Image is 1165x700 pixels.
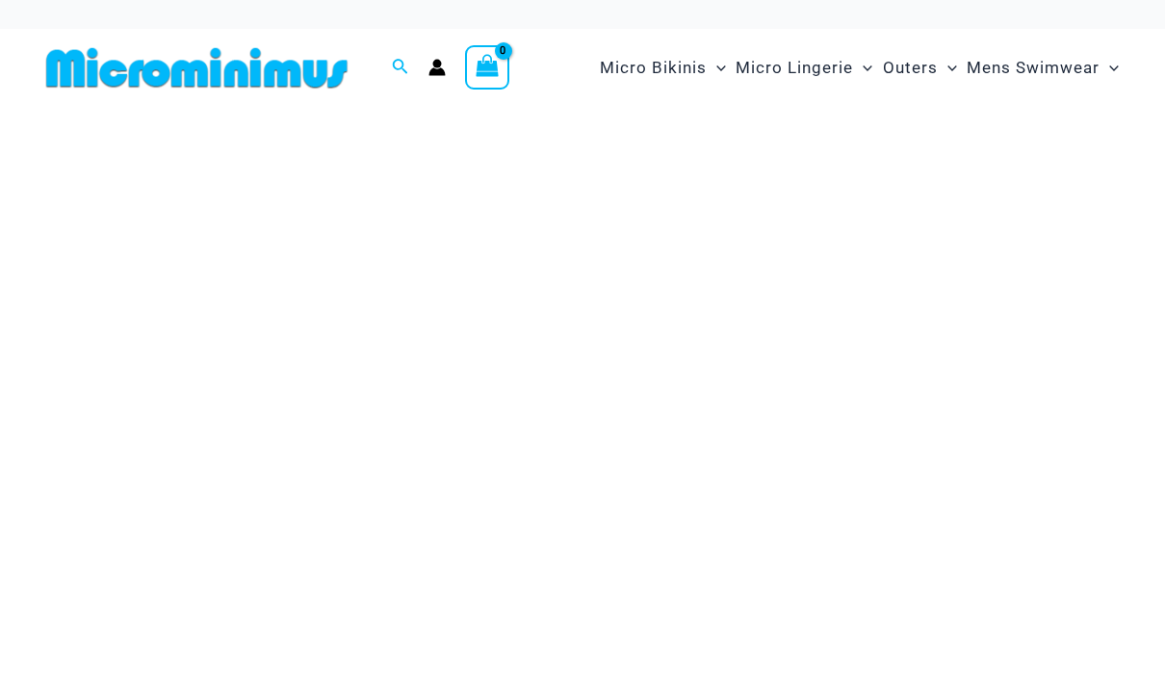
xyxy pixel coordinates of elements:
span: Micro Lingerie [736,43,853,92]
a: Micro LingerieMenu ToggleMenu Toggle [731,39,877,97]
a: Mens SwimwearMenu ToggleMenu Toggle [962,39,1124,97]
a: Search icon link [392,56,409,80]
a: OutersMenu ToggleMenu Toggle [878,39,962,97]
span: Mens Swimwear [967,43,1100,92]
span: Menu Toggle [707,43,726,92]
span: Micro Bikinis [600,43,707,92]
span: Menu Toggle [938,43,957,92]
span: Outers [883,43,938,92]
nav: Site Navigation [592,36,1126,100]
span: Menu Toggle [853,43,872,92]
a: View Shopping Cart, empty [465,45,509,90]
a: Micro BikinisMenu ToggleMenu Toggle [595,39,731,97]
span: Menu Toggle [1100,43,1119,92]
img: MM SHOP LOGO FLAT [39,46,355,90]
a: Account icon link [428,59,446,76]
